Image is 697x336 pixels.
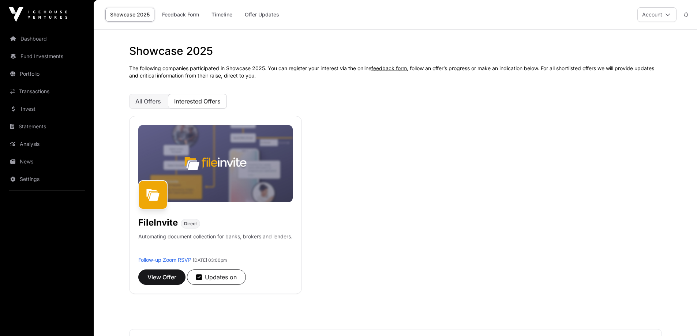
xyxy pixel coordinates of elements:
a: Showcase 2025 [105,8,154,22]
img: File-Invite-Banner.jpg [138,125,293,202]
img: FileInvite [138,180,168,209]
button: Account [637,7,677,22]
span: Direct [184,221,197,227]
p: Automating document collection for banks, brokers and lenders. [138,233,292,256]
img: Icehouse Ventures Logo [9,7,67,22]
button: All Offers [129,94,167,109]
a: Timeline [207,8,237,22]
div: Updates on [196,273,237,282]
span: All Offers [135,98,161,105]
a: Analysis [6,136,88,152]
button: Interested Offers [168,94,227,109]
a: News [6,154,88,170]
a: Fund Investments [6,48,88,64]
h1: Showcase 2025 [129,44,662,57]
p: The following companies participated in Showcase 2025. You can register your interest via the onl... [129,65,662,79]
a: feedback form [371,65,407,71]
a: Settings [6,171,88,187]
a: Transactions [6,83,88,99]
button: View Offer [138,269,186,285]
a: Dashboard [6,31,88,47]
a: Offer Updates [240,8,284,22]
h1: FileInvite [138,217,178,229]
button: Updates on [187,269,246,285]
span: View Offer [147,273,176,282]
a: Feedback Form [157,8,204,22]
a: Portfolio [6,66,88,82]
a: Follow-up Zoom RSVP [138,257,191,263]
span: [DATE] 03:00pm [193,257,227,263]
span: Interested Offers [174,98,221,105]
a: Invest [6,101,88,117]
a: Statements [6,118,88,135]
